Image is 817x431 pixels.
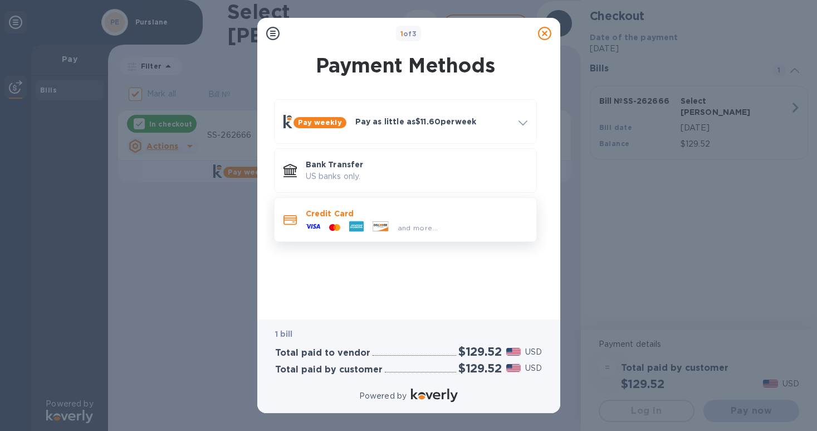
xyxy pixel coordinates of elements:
p: US banks only. [306,171,527,182]
h1: Payment Methods [272,54,539,77]
p: Bank Transfer [306,159,527,170]
p: USD [525,362,542,374]
img: USD [506,364,521,372]
span: 1 [400,30,403,38]
h2: $129.52 [458,361,502,375]
img: Logo [411,389,458,402]
p: Credit Card [306,208,527,219]
b: of 3 [400,30,417,38]
img: USD [506,348,521,356]
h3: Total paid by customer [275,365,383,375]
h2: $129.52 [458,345,502,359]
h3: Total paid to vendor [275,348,370,359]
span: and more... [398,224,438,232]
p: USD [525,346,542,358]
p: Powered by [359,390,407,402]
b: Pay weekly [298,118,342,127]
p: Pay as little as $11.60 per week [355,116,510,127]
b: 1 bill [275,330,293,338]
